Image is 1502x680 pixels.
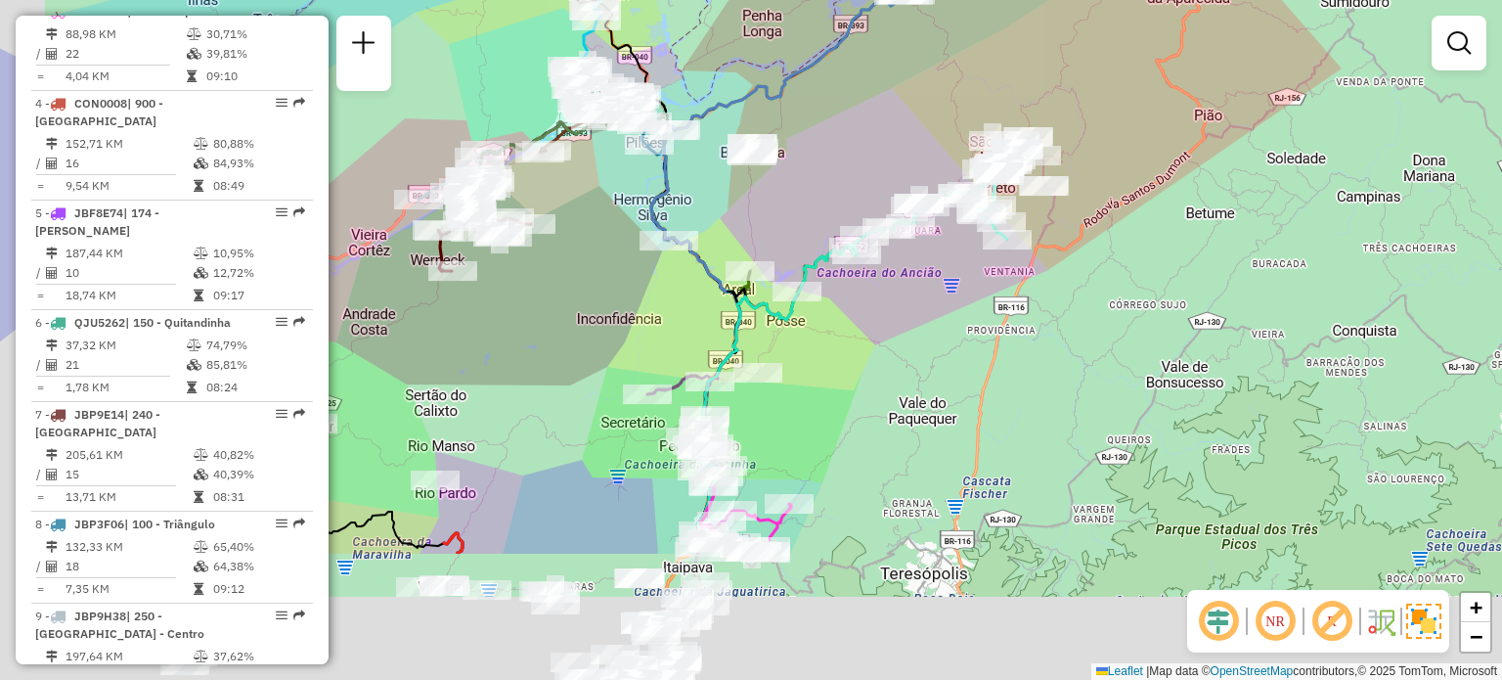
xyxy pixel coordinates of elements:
[46,561,58,572] i: Total de Atividades
[212,537,305,557] td: 65,40%
[46,158,58,169] i: Total de Atividades
[65,263,193,283] td: 10
[205,336,304,355] td: 74,79%
[194,180,203,192] i: Tempo total em rota
[733,363,782,383] div: Atividade não roteirizada - MANUEL PINTO DA SILV
[65,557,193,576] td: 18
[728,144,776,163] div: Atividade não roteirizada - 59.791.266 RODRIGO HAUBRICK TONELI
[194,290,203,301] i: Tempo total em rota
[65,176,193,196] td: 9,54 KM
[187,28,201,40] i: % de utilização do peso
[35,487,45,507] td: =
[35,286,45,305] td: =
[344,23,383,68] a: Nova sessão e pesquisa
[1091,663,1502,680] div: Map data © contributors,© 2025 TomTom, Microsoft
[35,579,45,599] td: =
[205,24,304,44] td: 30,71%
[46,359,58,371] i: Total de Atividades
[212,647,305,666] td: 37,62%
[194,158,208,169] i: % de utilização da cubagem
[293,206,305,218] em: Rota exportada
[35,44,45,64] td: /
[727,144,775,163] div: Atividade não roteirizada - 59.791.266 RODRIGO HAUBRICK TONELI
[46,267,58,279] i: Total de Atividades
[35,176,45,196] td: =
[411,471,460,490] div: Atividade não roteirizada - SUELI FERREIRA FERREIRA
[1439,23,1479,63] a: Exibir filtros
[276,518,287,529] em: Opções
[276,316,287,328] em: Opções
[729,139,778,159] div: Atividade não roteirizada - JORGE MARQUES DOS SA
[65,445,193,465] td: 205,61 KM
[1096,664,1143,678] a: Leaflet
[65,355,186,375] td: 21
[46,541,58,553] i: Distância Total
[194,267,208,279] i: % de utilização da cubagem
[65,647,193,666] td: 197,64 KM
[293,316,305,328] em: Rota exportada
[1406,604,1441,639] img: Exibir/Ocultar setores
[35,205,159,238] span: | 174 - [PERSON_NAME]
[1252,598,1299,645] span: Ocultar NR
[65,244,193,263] td: 187,44 KM
[276,206,287,218] em: Opções
[125,315,231,330] span: | 150 - Quitandinha
[35,205,159,238] span: 5 -
[212,244,305,263] td: 10,95%
[46,248,58,259] i: Distância Total
[293,518,305,529] em: Rota exportada
[65,286,193,305] td: 18,74 KM
[293,97,305,109] em: Rota exportada
[35,4,211,19] span: 3 -
[1365,606,1396,637] img: Fluxo de ruas
[35,557,45,576] td: /
[65,154,193,173] td: 16
[728,134,776,154] div: Atividade não roteirizada - ANDERSON DE SOUZA AN
[65,134,193,154] td: 152,71 KM
[65,44,186,64] td: 22
[276,610,287,621] em: Opções
[212,134,305,154] td: 80,88%
[212,487,305,507] td: 08:31
[124,517,215,531] span: | 100 - Triângulo
[35,407,160,439] span: 7 -
[205,44,304,64] td: 39,81%
[35,609,204,641] span: | 250 - [GEOGRAPHIC_DATA] - Centro
[212,176,305,196] td: 08:49
[187,48,201,60] i: % de utilização da cubagem
[35,465,45,484] td: /
[35,154,45,173] td: /
[1211,664,1294,678] a: OpenStreetMap
[74,407,124,422] span: JBP9E14
[74,96,127,111] span: CON0008
[1470,624,1482,649] span: −
[580,90,605,115] img: Três Rios
[205,67,304,86] td: 09:10
[212,286,305,305] td: 09:17
[187,340,201,351] i: % de utilização do peso
[46,138,58,150] i: Distância Total
[74,315,125,330] span: QJU5262
[35,517,215,531] span: 8 -
[35,378,45,397] td: =
[35,315,231,330] span: 6 -
[35,96,163,128] span: 4 -
[35,407,160,439] span: | 240 - [GEOGRAPHIC_DATA]
[1461,622,1490,652] a: Zoom out
[65,465,193,484] td: 15
[293,408,305,420] em: Rota exportada
[194,561,208,572] i: % de utilização da cubagem
[65,537,193,557] td: 132,33 KM
[46,28,58,40] i: Distância Total
[1461,593,1490,622] a: Zoom in
[276,408,287,420] em: Opções
[212,465,305,484] td: 40,39%
[205,355,304,375] td: 85,81%
[194,541,208,553] i: % de utilização do peso
[194,469,208,480] i: % de utilização da cubagem
[35,355,45,375] td: /
[35,67,45,86] td: =
[212,445,305,465] td: 40,82%
[212,557,305,576] td: 64,38%
[729,143,777,162] div: Atividade não roteirizada - PAROQUIA DE NOSSA SE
